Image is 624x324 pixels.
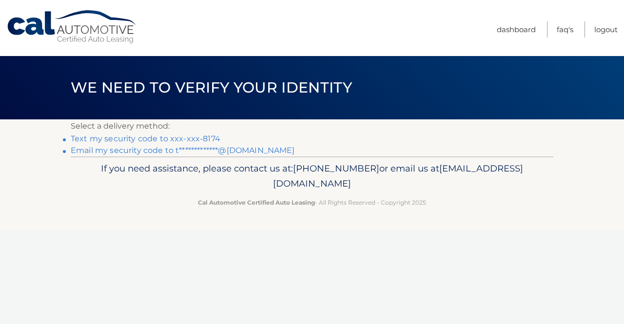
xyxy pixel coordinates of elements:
span: We need to verify your identity [71,78,352,96]
span: [PHONE_NUMBER] [293,163,379,174]
a: Dashboard [497,21,536,38]
a: Logout [594,21,618,38]
a: Text my security code to xxx-xxx-8174 [71,134,220,143]
p: If you need assistance, please contact us at: or email us at [77,161,547,192]
a: Cal Automotive [6,10,138,44]
a: FAQ's [557,21,573,38]
p: - All Rights Reserved - Copyright 2025 [77,197,547,208]
strong: Cal Automotive Certified Auto Leasing [198,199,315,206]
p: Select a delivery method: [71,119,553,133]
